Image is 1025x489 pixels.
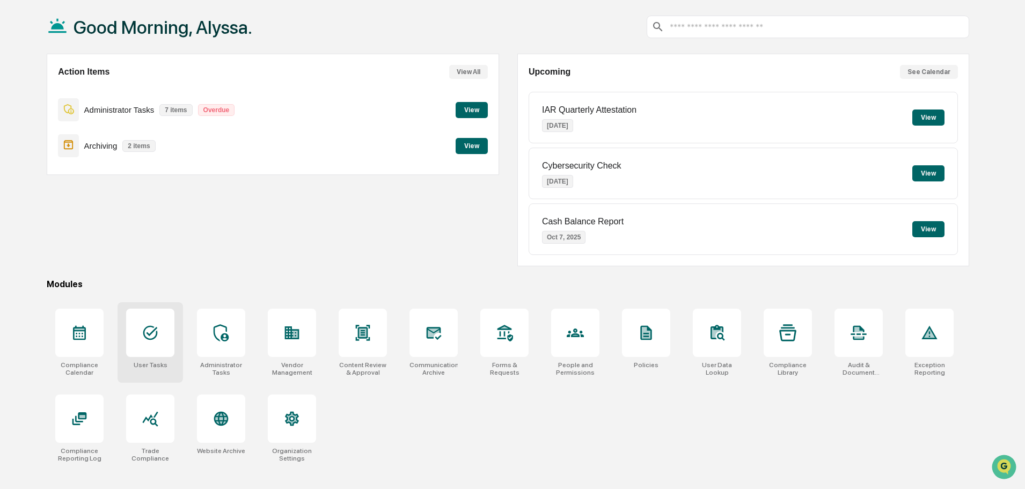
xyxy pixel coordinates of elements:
a: View [456,104,488,114]
p: Cash Balance Report [542,217,624,227]
div: 🖐️ [11,136,19,145]
p: Overdue [198,104,235,116]
div: User Data Lookup [693,361,741,376]
button: See Calendar [900,65,958,79]
div: Policies [634,361,658,369]
div: User Tasks [134,361,167,369]
a: 🔎Data Lookup [6,151,72,171]
button: Start new chat [182,85,195,98]
div: Vendor Management [268,361,316,376]
div: Organization Settings [268,447,316,462]
p: Administrator Tasks [84,105,155,114]
div: People and Permissions [551,361,599,376]
div: Modules [47,279,969,289]
div: Compliance Reporting Log [55,447,104,462]
div: Trade Compliance [126,447,174,462]
button: View All [449,65,488,79]
button: View [912,165,945,181]
p: Oct 7, 2025 [542,231,585,244]
a: Powered byPylon [76,181,130,190]
div: 🔎 [11,157,19,165]
p: Cybersecurity Check [542,161,621,171]
div: Communications Archive [409,361,458,376]
p: IAR Quarterly Attestation [542,105,636,115]
h1: Good Morning, Alyssa. [74,17,252,38]
p: 7 items [159,104,192,116]
div: Start new chat [36,82,176,93]
div: Compliance Calendar [55,361,104,376]
div: Content Review & Approval [339,361,387,376]
img: 1746055101610-c473b297-6a78-478c-a979-82029cc54cd1 [11,82,30,101]
button: View [456,138,488,154]
p: How can we help? [11,23,195,40]
h2: Action Items [58,67,109,77]
a: 🗄️Attestations [74,131,137,150]
h2: Upcoming [529,67,570,77]
a: 🖐️Preclearance [6,131,74,150]
div: Administrator Tasks [197,361,245,376]
p: 2 items [122,140,155,152]
div: Forms & Requests [480,361,529,376]
button: View [912,221,945,237]
div: We're available if you need us! [36,93,136,101]
p: [DATE] [542,119,573,132]
p: Archiving [84,141,118,150]
iframe: Open customer support [991,454,1020,483]
button: View [912,110,945,126]
span: Pylon [107,182,130,190]
span: Data Lookup [21,156,68,166]
div: Exception Reporting [905,361,954,376]
p: [DATE] [542,175,573,188]
div: 🗄️ [78,136,86,145]
a: View [456,140,488,150]
span: Attestations [89,135,133,146]
div: Website Archive [197,447,245,455]
button: View [456,102,488,118]
div: Audit & Document Logs [834,361,883,376]
div: Compliance Library [764,361,812,376]
span: Preclearance [21,135,69,146]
